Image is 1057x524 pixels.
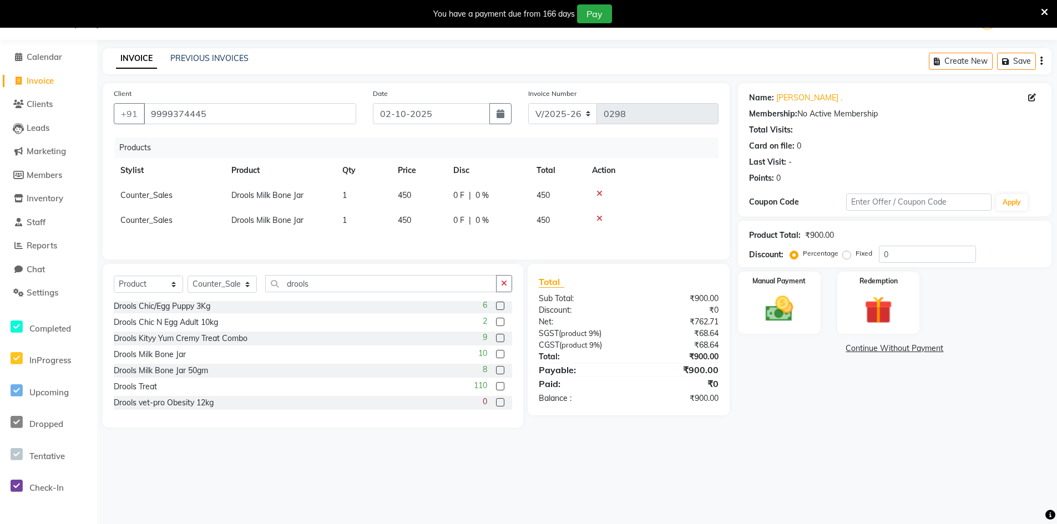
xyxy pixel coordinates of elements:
button: Pay [577,4,612,23]
div: No Active Membership [749,108,1040,120]
div: Paid: [530,377,629,390]
div: Points: [749,172,774,184]
span: 450 [398,190,411,200]
th: Price [391,158,447,183]
div: Net: [530,316,629,328]
div: Total: [530,351,629,363]
a: Settings [3,287,94,299]
span: Counter_Sales [120,190,173,200]
div: ₹762.71 [629,316,727,328]
div: Discount: [749,249,783,261]
span: Upcoming [29,387,69,398]
div: ₹0 [629,304,727,316]
span: Leads [27,123,49,133]
a: Inventory [3,192,94,205]
div: ₹0 [629,377,727,390]
label: Client [114,89,132,99]
div: You have a payment due from 166 days [433,8,575,20]
span: 110 [474,380,487,391]
th: Total [530,158,585,183]
label: Date [373,89,388,99]
div: 0 [776,172,781,184]
input: Search or Scan [265,275,497,292]
span: product [562,340,588,349]
a: Calendar [3,51,94,64]
div: Sub Total: [530,293,629,304]
a: [PERSON_NAME] . [776,92,842,104]
span: 0 % [476,215,489,226]
div: ₹900.00 [629,393,727,404]
button: Save [997,53,1036,70]
div: ₹68.64 [629,328,727,339]
span: Invoice [27,75,54,86]
div: Drools vet-pro Obesity 12kg [114,397,214,409]
div: ₹900.00 [629,293,727,304]
a: Continue Without Payment [740,343,1049,354]
span: Drools Milk Bone Jar [231,215,304,225]
span: Staff [27,217,45,227]
th: Product [225,158,336,183]
span: 9% [589,340,600,349]
span: 450 [537,190,550,200]
label: Percentage [803,248,838,258]
div: Payable: [530,363,629,377]
a: PREVIOUS INVOICES [170,53,249,63]
span: 6 [483,299,487,311]
div: ₹900.00 [805,230,834,241]
img: _gift.svg [856,293,901,327]
span: Drools Milk Bone Jar [231,190,304,200]
span: 0 F [453,190,464,201]
img: _cash.svg [757,293,802,325]
div: ₹68.64 [629,339,727,351]
div: - [788,156,792,168]
span: Completed [29,323,71,334]
div: Last Visit: [749,156,786,168]
div: Name: [749,92,774,104]
div: Membership: [749,108,797,120]
span: Calendar [27,52,62,62]
div: Drools Chic/Egg Puppy 3Kg [114,301,210,312]
span: 0 [483,396,487,408]
span: Check-In [29,482,64,493]
span: Inventory [27,193,63,204]
a: Marketing [3,145,94,158]
span: Total [539,276,564,288]
div: ( ) [530,328,629,339]
div: Drools Chic N Egg Adult 10kg [114,317,218,328]
span: 0 F [453,215,464,226]
label: Redemption [859,276,898,286]
span: 1 [342,190,347,200]
a: Leads [3,122,94,135]
span: 9 [483,332,487,343]
span: 2 [483,316,487,327]
div: ( ) [530,339,629,351]
a: Chat [3,263,94,276]
span: 450 [398,215,411,225]
span: 10 [478,348,487,359]
span: Settings [27,287,58,298]
input: Search by Name/Mobile/Email/Code [144,103,356,124]
div: 0 [797,140,801,152]
label: Invoice Number [528,89,576,99]
label: Fixed [856,248,872,258]
span: Counter_Sales [120,215,173,225]
span: SGST [539,328,559,338]
span: InProgress [29,355,71,365]
div: ₹900.00 [629,351,727,363]
a: Members [3,169,94,182]
div: Coupon Code [749,196,846,208]
span: 0 % [476,190,489,201]
div: Discount: [530,304,629,316]
span: Reports [27,240,57,251]
span: 8 [483,364,487,375]
span: Dropped [29,419,63,429]
div: Card on file: [749,140,795,152]
span: | [469,190,471,201]
label: Manual Payment [752,276,806,286]
th: Disc [447,158,530,183]
a: Invoice [3,75,94,88]
div: Drools Milk Bone Jar [114,349,186,360]
button: +91 [114,103,145,124]
span: Tentative [29,451,65,461]
th: Stylist [114,158,225,183]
